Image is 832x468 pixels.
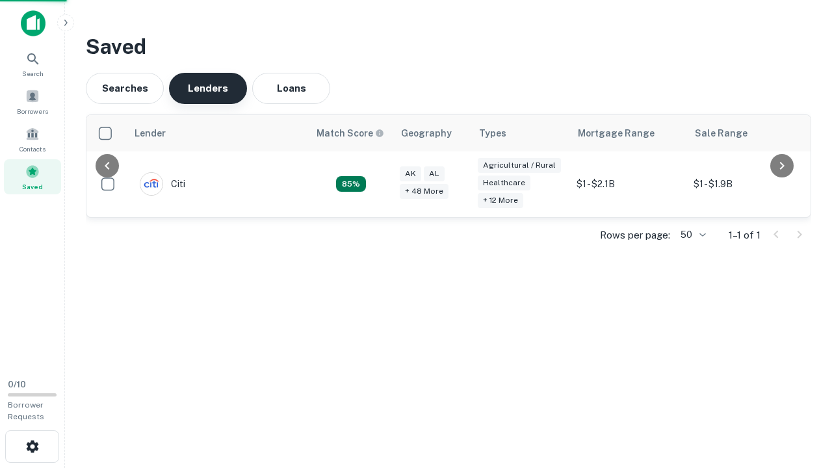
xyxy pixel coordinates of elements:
th: Geography [393,115,471,151]
div: + 12 more [478,193,523,208]
span: Search [22,68,44,79]
div: Healthcare [478,175,530,190]
h6: Match Score [317,126,382,140]
th: Sale Range [687,115,804,151]
div: AL [424,166,445,181]
span: Contacts [19,144,45,154]
div: Sale Range [695,125,747,141]
img: picture [140,173,162,195]
img: capitalize-icon.png [21,10,45,36]
div: Capitalize uses an advanced AI algorithm to match your search with the best lender. The match sco... [317,126,384,140]
div: + 48 more [400,184,448,199]
span: Borrower Requests [8,400,44,421]
div: Lender [135,125,166,141]
span: 0 / 10 [8,380,26,389]
div: Citi [140,172,185,196]
th: Mortgage Range [570,115,687,151]
div: Types [479,125,506,141]
h3: Saved [86,31,811,62]
th: Lender [127,115,309,151]
a: Borrowers [4,84,61,119]
p: 1–1 of 1 [729,227,760,243]
span: Saved [22,181,43,192]
div: Capitalize uses an advanced AI algorithm to match your search with the best lender. The match sco... [336,176,366,192]
div: AK [400,166,421,181]
a: Search [4,46,61,81]
button: Lenders [169,73,247,104]
a: Contacts [4,122,61,157]
a: Saved [4,159,61,194]
div: 50 [675,226,708,244]
button: Loans [252,73,330,104]
iframe: Chat Widget [767,364,832,426]
div: Agricultural / Rural [478,158,561,173]
th: Capitalize uses an advanced AI algorithm to match your search with the best lender. The match sco... [309,115,393,151]
p: Rows per page: [600,227,670,243]
td: $1 - $2.1B [570,151,687,217]
th: Types [471,115,570,151]
div: Geography [401,125,452,141]
td: $1 - $1.9B [687,151,804,217]
div: Mortgage Range [578,125,655,141]
span: Borrowers [17,106,48,116]
button: Searches [86,73,164,104]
